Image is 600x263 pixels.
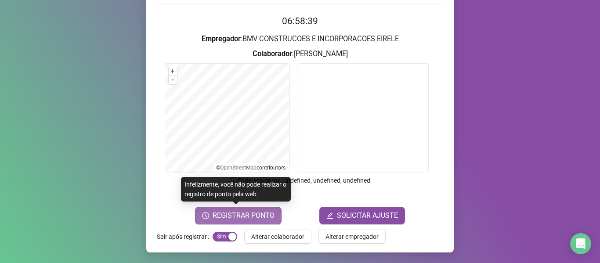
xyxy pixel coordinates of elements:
label: Sair após registrar [157,230,213,244]
button: Alterar empregador [318,230,386,244]
span: clock-circle [202,212,209,219]
div: Infelizmente, você não pode realizar o registro de ponto pela web [181,177,291,202]
span: Alterar colaborador [251,232,304,241]
p: Endereço aprox. : undefined, undefined, undefined [157,176,443,185]
strong: Empregador [202,35,241,43]
button: editSOLICITAR AJUSTE [319,207,405,224]
button: REGISTRAR PONTO [195,207,282,224]
h3: : [PERSON_NAME] [157,48,443,60]
span: edit [326,212,333,219]
a: OpenStreetMap [220,165,257,171]
span: REGISTRAR PONTO [213,210,275,221]
span: info-circle [230,176,238,184]
time: 06:58:39 [282,16,318,26]
span: SOLICITAR AJUSTE [337,210,398,221]
h3: : BMV CONSTRUCOES E INCORPORACOES EIRELE [157,33,443,45]
div: Open Intercom Messenger [570,233,591,254]
li: © contributors. [216,165,287,171]
strong: Colaborador [253,50,292,58]
button: – [169,76,177,84]
span: Alterar empregador [325,232,379,241]
button: + [169,67,177,76]
button: Alterar colaborador [244,230,311,244]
